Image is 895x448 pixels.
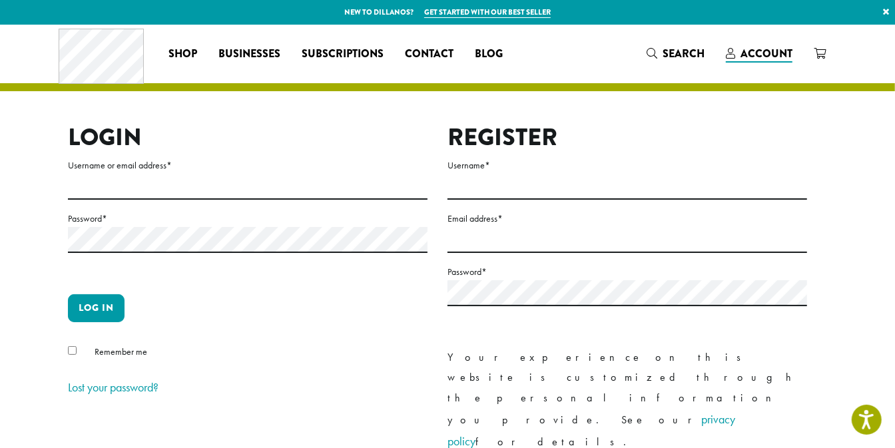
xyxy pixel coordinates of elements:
h2: Register [447,123,807,152]
button: Log in [68,294,125,322]
label: Username [447,157,807,174]
label: Password [447,264,807,280]
span: Account [741,46,792,61]
label: Username or email address [68,157,428,174]
span: Search [663,46,705,61]
label: Password [68,210,428,227]
label: Email address [447,210,807,227]
span: Businesses [218,46,280,63]
a: Shop [158,43,208,65]
h2: Login [68,123,428,152]
span: Shop [168,46,197,63]
span: Subscriptions [302,46,384,63]
a: Get started with our best seller [424,7,551,18]
span: Contact [405,46,453,63]
a: Lost your password? [68,379,158,395]
span: Blog [475,46,503,63]
a: Search [636,43,715,65]
span: Remember me [95,345,147,357]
